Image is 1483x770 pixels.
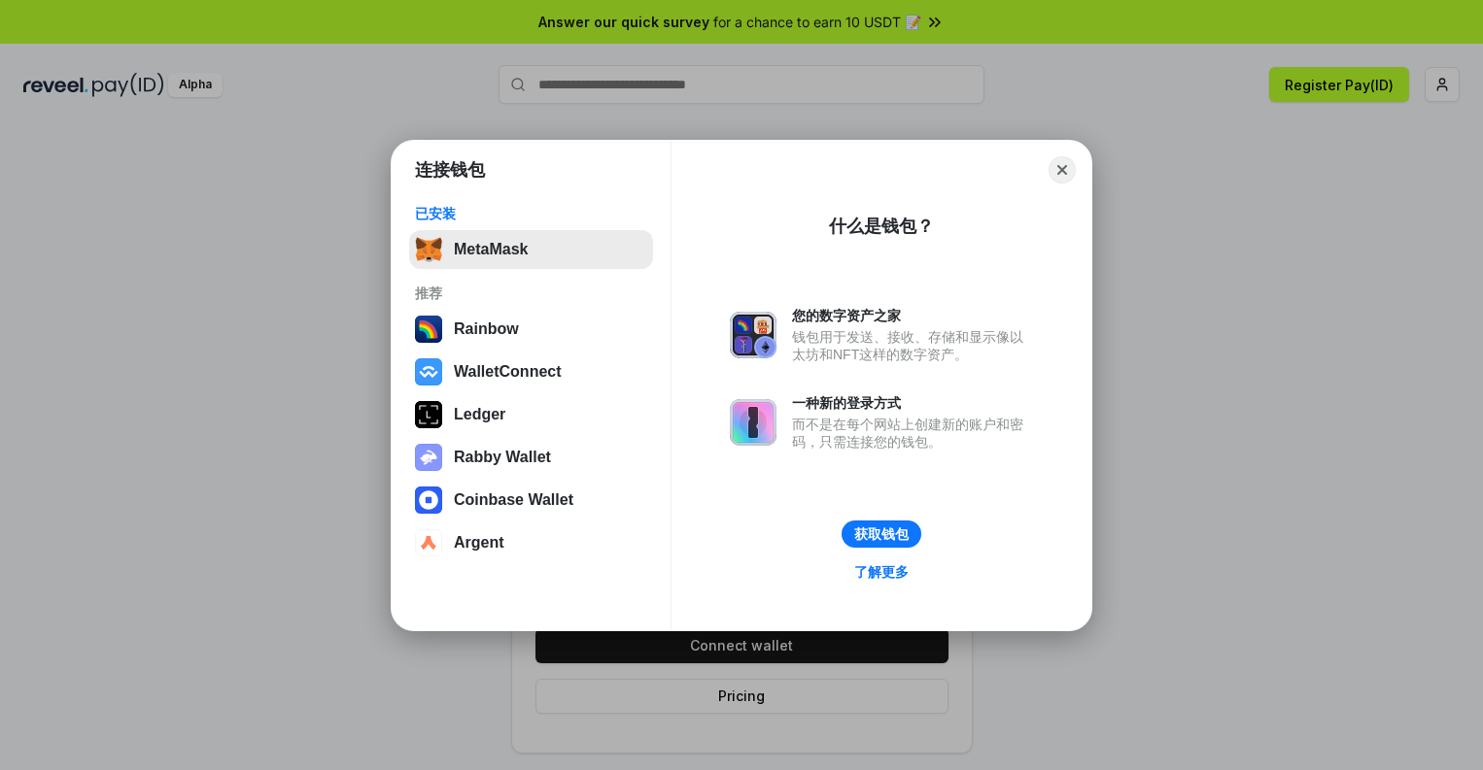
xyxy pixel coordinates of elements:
button: Rabby Wallet [409,438,653,477]
button: Close [1049,156,1076,184]
div: 推荐 [415,285,647,302]
h1: 连接钱包 [415,158,485,182]
button: Ledger [409,395,653,434]
div: 已安装 [415,205,647,222]
img: svg+xml,%3Csvg%20fill%3D%22none%22%20height%3D%2233%22%20viewBox%3D%220%200%2035%2033%22%20width%... [415,236,442,263]
div: 获取钱包 [854,525,909,543]
div: Rainbow [454,320,519,338]
img: svg+xml,%3Csvg%20xmlns%3D%22http%3A%2F%2Fwww.w3.org%2F2000%2Fsvg%22%20fill%3D%22none%22%20viewBox... [730,312,776,358]
img: svg+xml,%3Csvg%20xmlns%3D%22http%3A%2F%2Fwww.w3.org%2F2000%2Fsvg%22%20width%3D%2228%22%20height%3... [415,401,442,428]
button: Argent [409,523,653,562]
button: Rainbow [409,310,653,349]
img: svg+xml,%3Csvg%20width%3D%2228%22%20height%3D%2228%22%20viewBox%3D%220%200%2028%2028%22%20fill%3D... [415,486,442,514]
button: Coinbase Wallet [409,481,653,519]
div: Argent [454,534,504,552]
div: 您的数字资产之家 [792,307,1033,324]
div: Coinbase Wallet [454,491,573,509]
div: 一种新的登录方式 [792,394,1033,412]
div: 了解更多 [854,563,909,581]
div: 而不是在每个网站上创建新的账户和密码，只需连接您的钱包。 [792,416,1033,451]
div: 什么是钱包？ [829,215,934,238]
div: 钱包用于发送、接收、存储和显示像以太坊和NFT这样的数字资产。 [792,328,1033,363]
div: WalletConnect [454,363,562,381]
img: svg+xml,%3Csvg%20width%3D%22120%22%20height%3D%22120%22%20viewBox%3D%220%200%20120%20120%22%20fil... [415,316,442,343]
img: svg+xml,%3Csvg%20xmlns%3D%22http%3A%2F%2Fwww.w3.org%2F2000%2Fsvg%22%20fill%3D%22none%22%20viewBox... [415,444,442,471]
img: svg+xml,%3Csvg%20width%3D%2228%22%20height%3D%2228%22%20viewBox%3D%220%200%2028%2028%22%20fill%3D... [415,358,442,385]
div: Ledger [454,406,505,423]
img: svg+xml,%3Csvg%20xmlns%3D%22http%3A%2F%2Fwww.w3.org%2F2000%2Fsvg%22%20fill%3D%22none%22%20viewBox... [730,399,776,446]
button: MetaMask [409,230,653,269]
div: MetaMask [454,241,528,258]
button: WalletConnect [409,352,653,391]
div: Rabby Wallet [454,449,551,466]
button: 获取钱包 [842,520,921,548]
img: svg+xml,%3Csvg%20width%3D%2228%22%20height%3D%2228%22%20viewBox%3D%220%200%2028%2028%22%20fill%3D... [415,529,442,556]
a: 了解更多 [843,559,920,585]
